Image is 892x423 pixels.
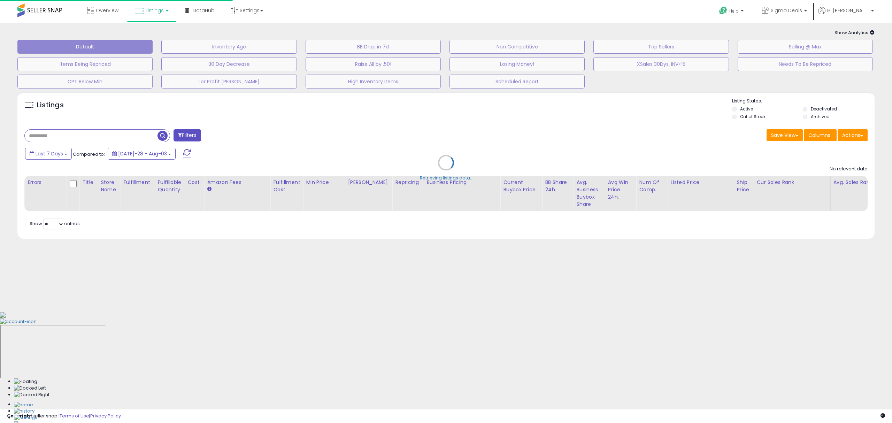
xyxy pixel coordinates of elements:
[14,415,37,421] img: Settings
[306,40,441,54] button: BB Drop in 7d
[161,40,297,54] button: Inventory Age
[738,40,873,54] button: Selling @ Max
[17,75,153,89] button: CPT Below Min
[146,7,164,14] span: Listings
[593,57,729,71] button: XSales 30Dys, INV>15
[14,378,37,385] img: Floating
[306,57,441,71] button: Raise All by .50!
[306,75,441,89] button: High Inventory Items
[719,6,728,15] i: Get Help
[17,40,153,54] button: Default
[161,75,297,89] button: Lor Profit [PERSON_NAME]
[818,7,874,23] a: Hi [PERSON_NAME]
[17,57,153,71] button: Items Being Repriced
[714,1,751,23] a: Help
[96,7,118,14] span: Overview
[14,385,46,392] img: Docked Left
[14,392,49,398] img: Docked Right
[420,175,472,181] div: Retrieving listings data..
[14,402,33,408] img: Home
[835,29,875,36] span: Show Analytics
[449,40,585,54] button: Non Competitive
[827,7,869,14] span: Hi [PERSON_NAME]
[593,40,729,54] button: Top Sellers
[771,7,802,14] span: Sigma Deals
[729,8,739,14] span: Help
[193,7,215,14] span: DataHub
[14,408,34,415] img: History
[738,57,873,71] button: Needs To Be Repriced
[449,75,585,89] button: Scheduled Report
[449,57,585,71] button: Losing Money!
[161,57,297,71] button: 30 Day Decrease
